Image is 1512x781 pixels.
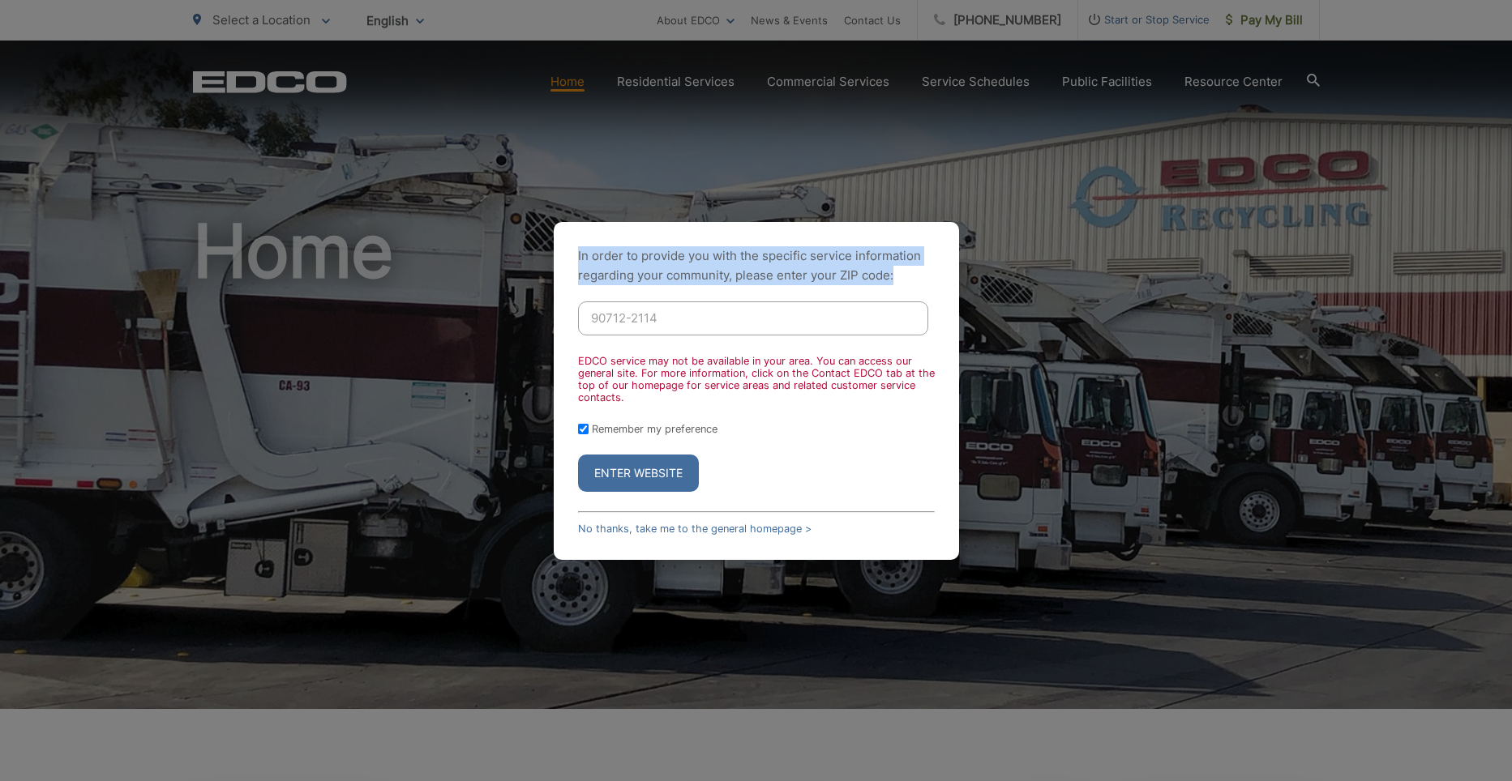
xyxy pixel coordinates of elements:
div: EDCO service may not be available in your area. You can access our general site. For more informa... [578,355,935,403]
label: Remember my preference [592,423,717,435]
a: No thanks, take me to the general homepage > [578,523,812,535]
button: Enter Website [578,455,699,492]
input: Enter ZIP Code [578,301,928,335]
p: In order to provide you with the specific service information regarding your community, please en... [578,246,935,285]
